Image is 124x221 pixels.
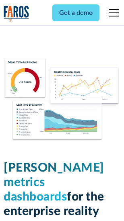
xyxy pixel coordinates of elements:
[4,161,120,219] h1: for the enterprise reality
[4,6,29,22] img: Logo of the analytics and reporting company Faros.
[4,162,104,203] span: [PERSON_NAME] metrics dashboards
[4,58,120,141] img: Dora Metrics Dashboard
[4,6,29,22] a: home
[104,3,120,23] div: menu
[52,4,99,21] a: Get a demo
